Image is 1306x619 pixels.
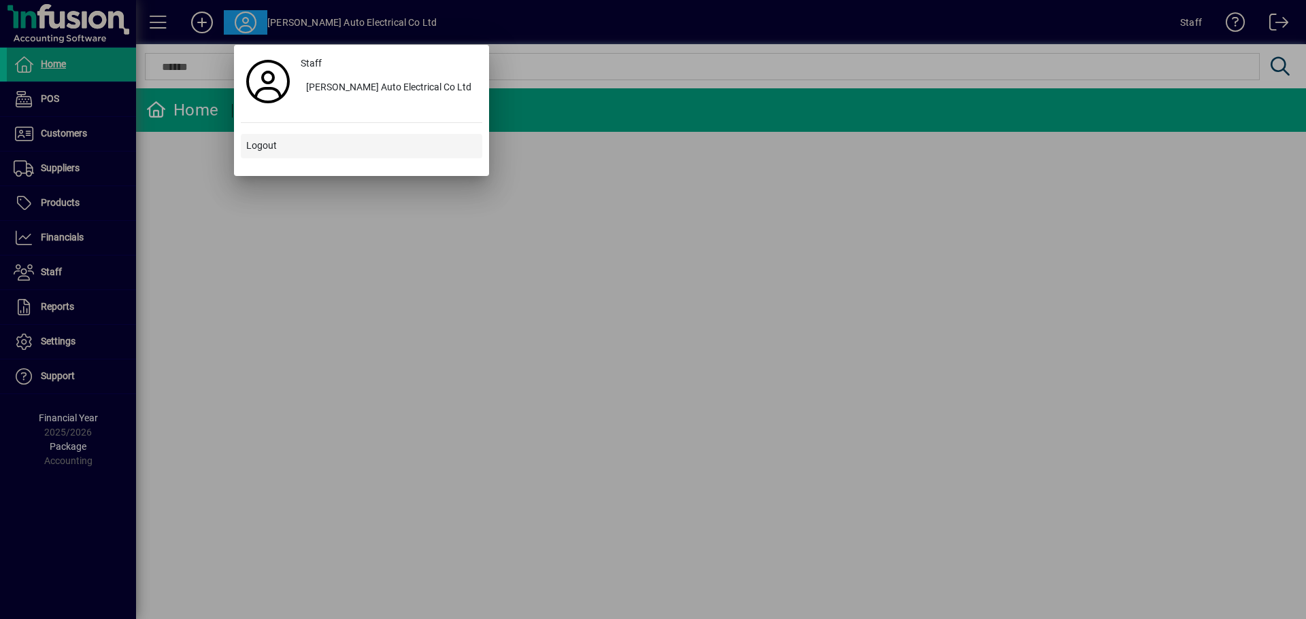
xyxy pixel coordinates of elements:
button: [PERSON_NAME] Auto Electrical Co Ltd [295,76,482,101]
a: Staff [295,52,482,76]
button: Logout [241,134,482,158]
span: Logout [246,139,277,153]
a: Profile [241,69,295,94]
span: Staff [301,56,322,71]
